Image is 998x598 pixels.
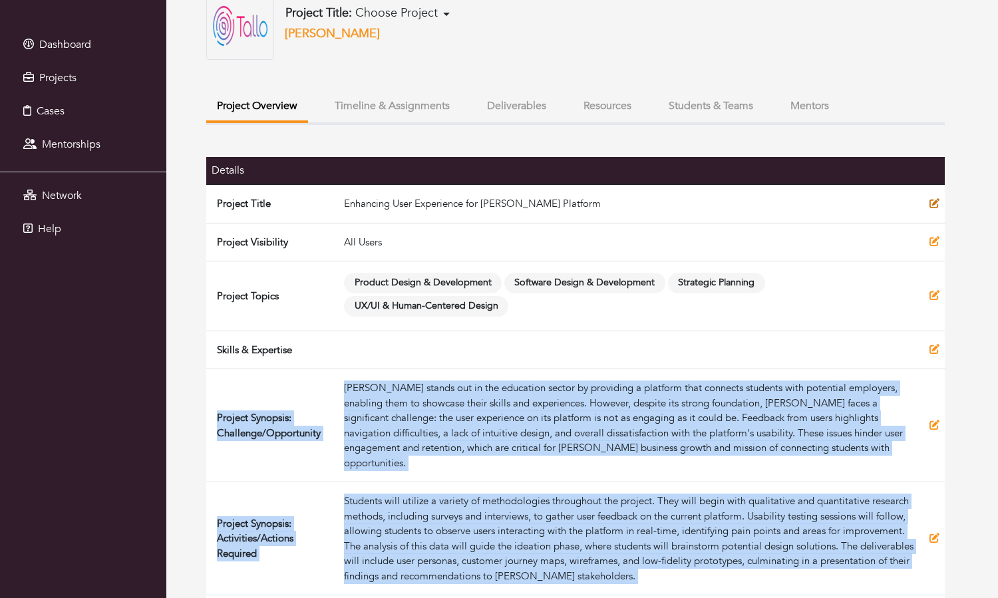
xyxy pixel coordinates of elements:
button: Project Overview [206,92,308,123]
span: Choose Project [355,5,438,21]
span: Network [42,188,82,203]
button: Timeline & Assignments [324,92,460,120]
button: Project Title: Choose Project [281,5,454,21]
button: Resources [573,92,642,120]
span: UX/UI & Human-Centered Design [344,296,508,317]
a: Cases [3,98,163,124]
a: Network [3,182,163,209]
a: Dashboard [3,31,163,58]
a: [PERSON_NAME] [285,25,380,42]
span: Cases [37,104,65,118]
td: Project Visibility [206,223,339,261]
td: Skills & Expertise [206,331,339,369]
td: Project Title [206,184,339,223]
span: Software Design & Development [504,273,665,293]
div: Students will utilize a variety of methodologies throughout the project. They will begin with qua... [344,494,919,583]
a: Projects [3,65,163,91]
span: Dashboard [39,37,91,52]
td: Project Synopsis: Activities/Actions Required [206,482,339,595]
td: Enhancing User Experience for [PERSON_NAME] Platform [339,184,924,223]
a: Help [3,216,163,242]
span: Help [38,222,61,236]
span: Strategic Planning [668,273,765,293]
b: Project Title: [285,5,352,21]
div: [PERSON_NAME] stands out in the education sector by providing a platform that connects students w... [344,380,919,470]
a: Mentorships [3,131,163,158]
span: Mentorships [42,137,100,152]
button: Students & Teams [658,92,764,120]
span: Product Design & Development [344,273,502,293]
button: Deliverables [476,92,557,120]
td: All Users [339,223,924,261]
td: Project Topics [206,261,339,331]
span: Projects [39,71,77,85]
td: Project Synopsis: Challenge/Opportunity [206,369,339,482]
button: Mentors [780,92,840,120]
th: Details [206,157,339,184]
